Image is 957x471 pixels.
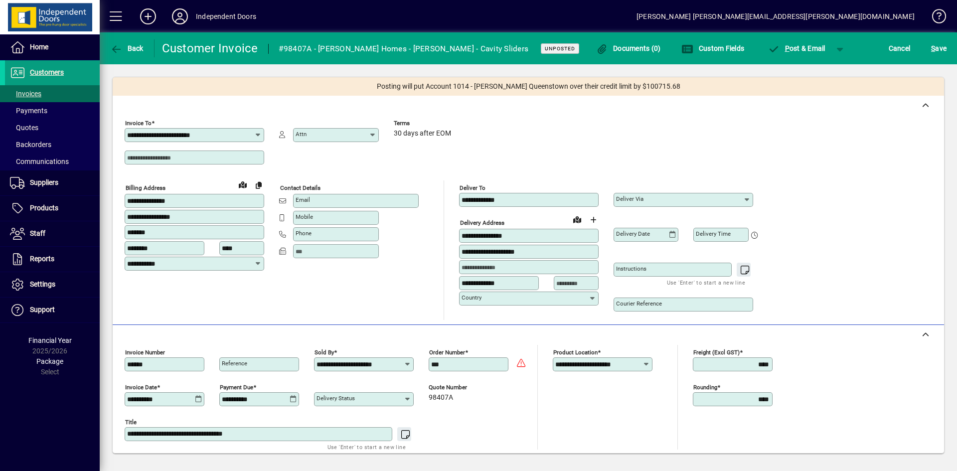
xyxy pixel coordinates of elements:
[30,68,64,76] span: Customers
[377,81,680,92] span: Posting will put Account 1014 - [PERSON_NAME] Queenstown over their credit limit by $100715.68
[220,384,253,391] mat-label: Payment due
[279,41,529,57] div: #98407A - [PERSON_NAME] Homes - [PERSON_NAME] - Cavity Sliders
[125,384,157,391] mat-label: Invoice date
[5,221,100,246] a: Staff
[327,441,406,453] mat-hint: Use 'Enter' to start a new line
[462,294,481,301] mat-label: Country
[296,196,310,203] mat-label: Email
[925,2,945,34] a: Knowledge Base
[30,280,55,288] span: Settings
[5,298,100,322] a: Support
[125,419,137,426] mat-label: Title
[545,45,575,52] span: Unposted
[553,349,598,356] mat-label: Product location
[317,395,355,402] mat-label: Delivery status
[30,178,58,186] span: Suppliers
[10,107,47,115] span: Payments
[222,360,247,367] mat-label: Reference
[679,39,747,57] button: Custom Fields
[30,229,45,237] span: Staff
[235,176,251,192] a: View on map
[5,102,100,119] a: Payments
[667,277,745,288] mat-hint: Use 'Enter' to start a new line
[162,40,258,56] div: Customer Invoice
[296,213,313,220] mat-label: Mobile
[585,212,601,228] button: Choose address
[693,384,717,391] mat-label: Rounding
[164,7,196,25] button: Profile
[785,44,790,52] span: P
[429,384,488,391] span: Quote number
[10,141,51,149] span: Backorders
[569,211,585,227] a: View on map
[10,90,41,98] span: Invoices
[616,300,662,307] mat-label: Courier Reference
[460,184,485,191] mat-label: Deliver To
[132,7,164,25] button: Add
[763,39,830,57] button: Post & Email
[429,394,453,402] span: 98407A
[5,136,100,153] a: Backorders
[594,39,663,57] button: Documents (0)
[10,157,69,165] span: Communications
[394,120,454,127] span: Terms
[30,43,48,51] span: Home
[110,44,144,52] span: Back
[10,124,38,132] span: Quotes
[5,272,100,297] a: Settings
[768,44,825,52] span: ost & Email
[429,349,465,356] mat-label: Order number
[931,40,947,56] span: ave
[296,230,312,237] mat-label: Phone
[696,230,731,237] mat-label: Delivery time
[125,349,165,356] mat-label: Invoice number
[108,39,146,57] button: Back
[886,39,913,57] button: Cancel
[616,265,646,272] mat-label: Instructions
[30,306,55,314] span: Support
[5,247,100,272] a: Reports
[681,44,744,52] span: Custom Fields
[296,131,307,138] mat-label: Attn
[28,336,72,344] span: Financial Year
[929,39,949,57] button: Save
[315,349,334,356] mat-label: Sold by
[36,357,63,365] span: Package
[889,40,911,56] span: Cancel
[196,8,256,24] div: Independent Doors
[125,120,152,127] mat-label: Invoice To
[5,196,100,221] a: Products
[637,8,915,24] div: [PERSON_NAME] [PERSON_NAME][EMAIL_ADDRESS][PERSON_NAME][DOMAIN_NAME]
[5,35,100,60] a: Home
[693,349,740,356] mat-label: Freight (excl GST)
[394,130,451,138] span: 30 days after EOM
[30,204,58,212] span: Products
[251,177,267,193] button: Copy to Delivery address
[616,195,643,202] mat-label: Deliver via
[596,44,661,52] span: Documents (0)
[30,255,54,263] span: Reports
[100,39,155,57] app-page-header-button: Back
[5,170,100,195] a: Suppliers
[931,44,935,52] span: S
[616,230,650,237] mat-label: Delivery date
[5,119,100,136] a: Quotes
[5,85,100,102] a: Invoices
[5,153,100,170] a: Communications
